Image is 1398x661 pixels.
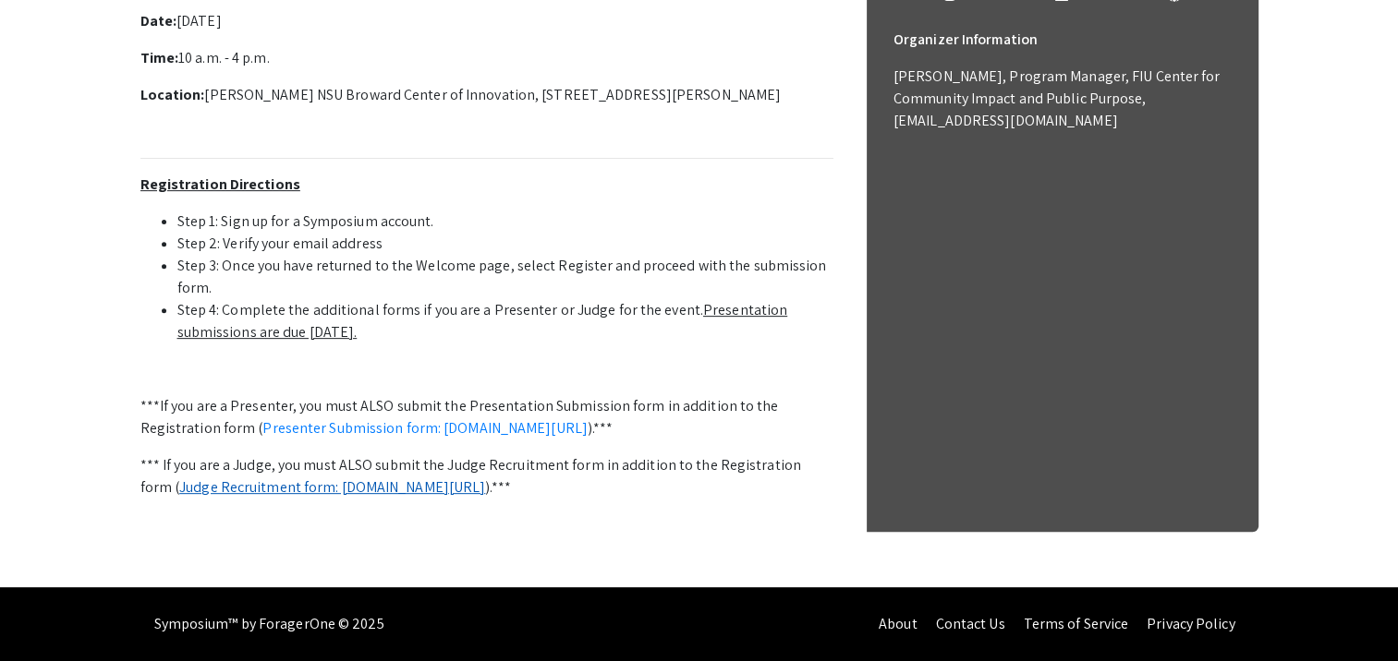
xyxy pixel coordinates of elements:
li: Step 2: Verify your email address [177,233,833,255]
p: 10 a.m. - 4 p.m. [140,47,833,69]
li: Step 1: Sign up for a Symposium account. [177,210,833,233]
p: [PERSON_NAME], Program Manager, FIU Center for Community Impact and Public Purpose, [EMAIL_ADDRES... [894,66,1232,132]
p: [DATE] [140,10,833,32]
li: Step 4: Complete the additional forms if you are a Presenter or Judge for the event. [177,299,833,343]
p: *** If you are a Judge, you must ALSO submit the Judge Recruitment form in addition to the Regist... [140,454,833,499]
h6: Organizer Information [894,21,1232,58]
a: About [879,614,918,633]
a: Contact Us [935,614,1004,633]
a: Presenter Submission form: [DOMAIN_NAME][URL] [262,418,588,438]
strong: Location: [140,85,205,104]
iframe: Chat [14,578,79,647]
div: Symposium™ by ForagerOne © 2025 [154,587,384,661]
u: Presentation submissions are due [DATE]. [177,300,788,342]
li: Step 3: Once you have returned to the Welcome page, select Register and proceed with the submissi... [177,255,833,299]
u: Registration Directions [140,174,300,194]
p: ***If you are a Presenter, you must ALSO submit the Presentation Submission form in addition to t... [140,395,833,439]
a: Privacy Policy [1147,614,1234,633]
strong: Time: [140,48,179,67]
a: Judge Recruitment form: [DOMAIN_NAME][URL] [179,477,485,497]
a: Terms of Service [1023,614,1128,633]
strong: Date: [140,11,177,30]
p: [PERSON_NAME] NSU Broward Center of Innovation, [STREET_ADDRESS][PERSON_NAME] [140,84,833,106]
